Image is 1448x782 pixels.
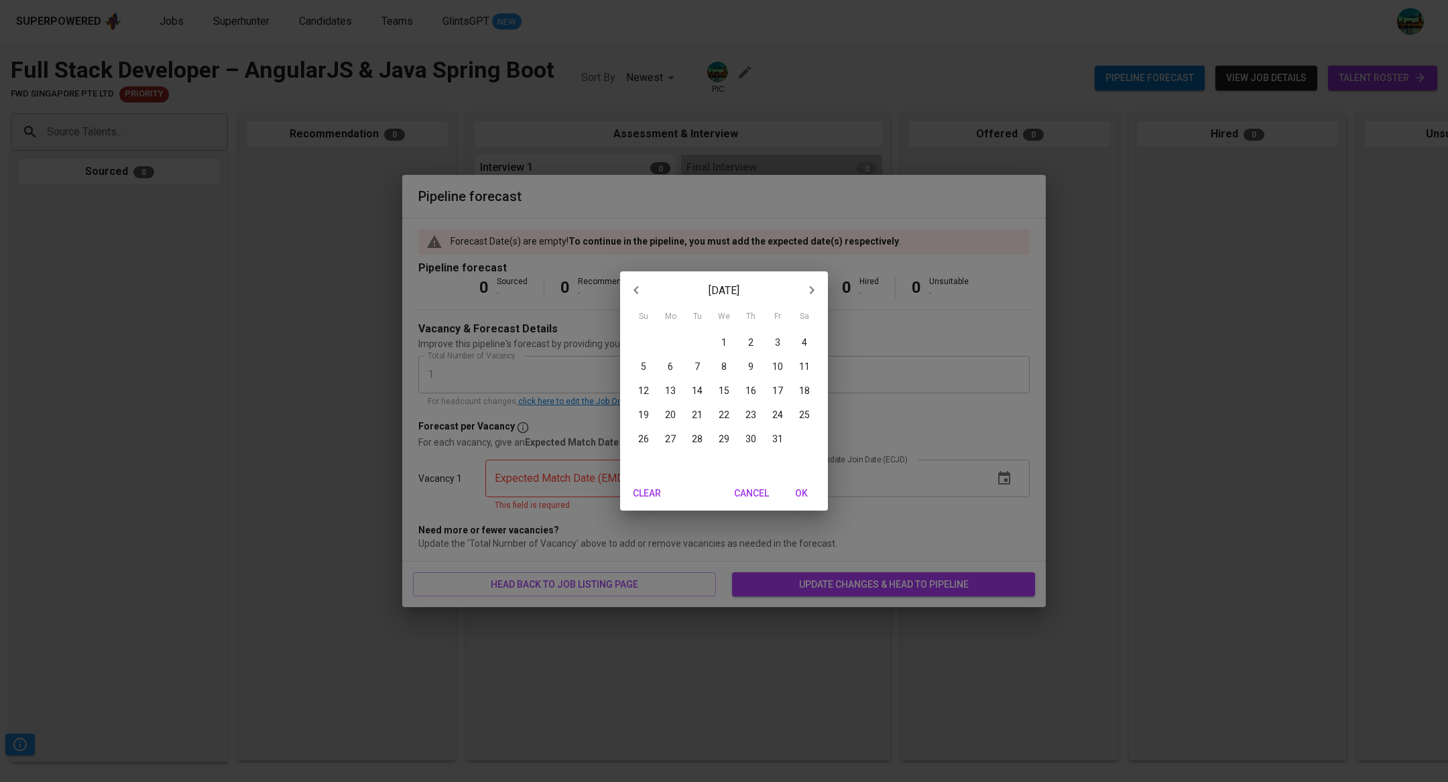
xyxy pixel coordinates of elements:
p: 19 [638,408,649,421]
p: 15 [719,384,729,397]
p: 23 [745,408,756,421]
button: 20 [658,403,682,427]
button: 22 [712,403,736,427]
button: 3 [766,330,790,354]
button: 26 [631,427,656,451]
p: 16 [745,384,756,397]
p: 5 [641,360,646,373]
p: 14 [692,384,703,397]
button: 4 [792,330,817,354]
button: OK [780,481,823,506]
p: 9 [748,360,753,373]
button: 13 [658,379,682,403]
button: 8 [712,354,736,379]
p: 17 [772,384,783,397]
span: Cancel [734,485,769,502]
p: 22 [719,408,729,421]
p: 21 [692,408,703,421]
p: 30 [745,432,756,446]
button: 5 [631,354,656,379]
p: 20 [665,408,676,421]
button: Clear [625,481,668,506]
p: 18 [799,384,810,397]
button: 21 [685,403,709,427]
button: 23 [739,403,763,427]
span: Clear [631,485,663,502]
span: OK [785,485,817,502]
p: 26 [638,432,649,446]
button: 27 [658,427,682,451]
p: 11 [799,360,810,373]
button: 30 [739,427,763,451]
button: 28 [685,427,709,451]
span: Tu [685,310,709,324]
button: 7 [685,354,709,379]
span: Fr [766,310,790,324]
button: 14 [685,379,709,403]
button: 18 [792,379,817,403]
p: 29 [719,432,729,446]
p: 8 [721,360,727,373]
button: 25 [792,403,817,427]
button: Cancel [729,481,774,506]
button: 6 [658,354,682,379]
p: 31 [772,432,783,446]
p: 25 [799,408,810,421]
p: [DATE] [652,283,796,299]
button: 15 [712,379,736,403]
button: 29 [712,427,736,451]
p: 12 [638,384,649,397]
p: 27 [665,432,676,446]
p: 2 [748,336,753,349]
p: 13 [665,384,676,397]
button: 17 [766,379,790,403]
span: Th [739,310,763,324]
span: Mo [658,310,682,324]
button: 24 [766,403,790,427]
span: Sa [792,310,817,324]
button: 16 [739,379,763,403]
button: 12 [631,379,656,403]
button: 31 [766,427,790,451]
p: 3 [775,336,780,349]
p: 1 [721,336,727,349]
button: 19 [631,403,656,427]
p: 28 [692,432,703,446]
p: 7 [695,360,700,373]
span: We [712,310,736,324]
p: 24 [772,408,783,421]
button: 9 [739,354,763,379]
p: 6 [668,360,673,373]
p: 4 [802,336,807,349]
button: 1 [712,330,736,354]
button: 2 [739,330,763,354]
button: 10 [766,354,790,379]
button: 11 [792,354,817,379]
span: Su [631,310,656,324]
p: 10 [772,360,783,373]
